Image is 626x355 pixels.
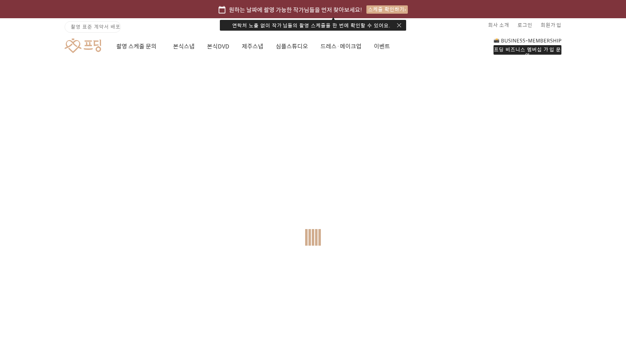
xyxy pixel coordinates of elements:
[65,21,121,33] a: 촬영 표준 계약서 배포
[374,32,390,60] a: 이벤트
[220,20,406,31] div: 연락처 노출 없이 작가님들의 촬영 스케줄을 한 번에 확인할 수 있어요.
[541,18,561,31] a: 회원가입
[116,32,161,60] a: 촬영 스케줄 문의
[366,5,408,14] div: 스케줄 확인하기
[229,5,362,14] span: 원하는 날짜에 촬영 가능한 작가님들을 먼저 찾아보세요!
[488,18,509,31] a: 회사 소개
[276,32,308,60] a: 심플스튜디오
[71,23,120,30] span: 촬영 표준 계약서 배포
[173,32,195,60] a: 본식스냅
[518,18,532,31] a: 로그인
[494,37,561,55] a: 프딩 비즈니스 멤버십 가입 문의
[494,45,561,55] div: 프딩 비즈니스 멤버십 가입 문의
[320,32,361,60] a: 드레스·메이크업
[207,32,229,60] a: 본식DVD
[242,32,263,60] a: 제주스냅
